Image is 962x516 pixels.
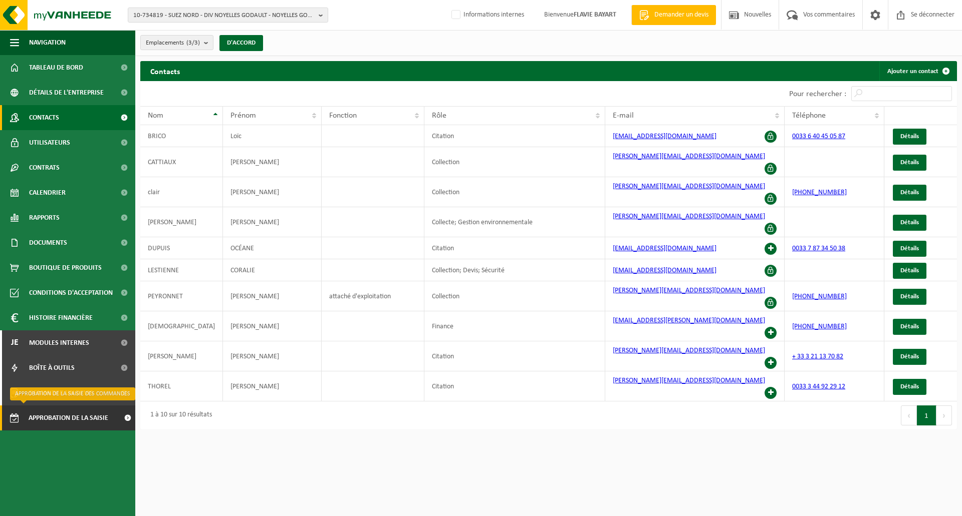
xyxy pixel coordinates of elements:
[792,323,847,330] a: [PHONE_NUMBER]
[133,12,325,19] font: 10-734819 - SUEZ NORD - DIV NOYELLES GODAULT - NOYELLES GODAULT
[613,377,765,384] a: [PERSON_NAME][EMAIL_ADDRESS][DOMAIN_NAME]
[29,289,113,297] font: Conditions d'acceptation
[613,133,716,140] a: [EMAIL_ADDRESS][DOMAIN_NAME]
[29,389,93,397] font: Demander un devis
[613,213,765,220] font: [PERSON_NAME][EMAIL_ADDRESS][DOMAIN_NAME]
[893,215,926,231] a: Détails
[893,263,926,279] a: Détails
[432,189,459,196] font: Collection
[29,164,60,172] font: Contrats
[654,11,708,19] font: Demander un devis
[329,112,357,120] font: Fonction
[900,133,919,140] font: Détails
[900,219,919,226] font: Détails
[432,159,459,166] font: Collection
[887,68,938,75] font: Ajouter un contact
[29,214,60,222] font: Rapports
[893,241,926,257] a: Détails
[613,287,765,294] a: [PERSON_NAME][EMAIL_ADDRESS][DOMAIN_NAME]
[230,133,242,140] font: Loïc
[901,405,917,425] button: Précédent
[432,267,505,274] font: Collection; Devis; Sécurité
[792,133,845,140] a: 0033 6 40 45 05 87
[29,264,102,272] font: Boutique de produits
[893,185,926,201] a: Détails
[230,353,279,360] font: [PERSON_NAME]
[148,189,160,196] font: clair
[432,383,454,390] font: Citation
[432,353,454,360] font: Citation
[227,40,256,46] font: D'ACCORD
[148,353,196,360] font: [PERSON_NAME]
[230,112,256,120] font: Prénom
[924,412,928,420] font: 1
[744,11,771,19] font: Nouvelles
[146,40,184,46] font: Emplacements
[900,267,919,274] font: Détails
[613,183,765,190] a: [PERSON_NAME][EMAIL_ADDRESS][DOMAIN_NAME]
[230,323,279,330] font: [PERSON_NAME]
[574,11,616,19] font: FLAVIE BAYART
[186,40,200,46] font: (3/3)
[613,347,765,354] a: [PERSON_NAME][EMAIL_ADDRESS][DOMAIN_NAME]
[432,293,459,300] font: Collection
[29,414,108,448] font: Approbation de la saisie des commandes
[432,323,453,330] font: Finance
[900,383,919,390] font: Détails
[140,35,213,50] button: Emplacements(3/3)
[792,383,845,390] a: 0033 3 44 92 29 12
[900,293,919,300] font: Détails
[148,383,171,390] font: THOREL
[613,153,765,160] a: [PERSON_NAME][EMAIL_ADDRESS][DOMAIN_NAME]
[230,159,279,166] font: [PERSON_NAME]
[792,112,826,120] font: Téléphone
[150,68,180,76] font: Contacts
[613,245,716,252] a: [EMAIL_ADDRESS][DOMAIN_NAME]
[432,245,454,252] font: Citation
[900,159,919,166] font: Détails
[29,239,67,247] font: Documents
[879,61,956,81] a: Ajouter un contact
[792,245,845,252] a: 0033 7 87 34 50 38
[148,267,179,274] font: LESTIENNE
[432,219,533,226] font: Collecte; Gestion environnementale
[432,112,446,120] font: Rôle
[893,155,926,171] a: Détails
[148,159,176,166] font: CATTIAUX
[544,11,574,19] font: Bienvenue
[148,323,215,330] font: [DEMOGRAPHIC_DATA]
[148,293,183,300] font: PEYRONNET
[148,219,196,226] font: [PERSON_NAME]
[29,314,93,322] font: Histoire financière
[789,90,846,98] font: Pour rechercher :
[936,405,952,425] button: Suivant
[917,405,936,425] button: 1
[329,293,391,300] font: attaché d'exploitation
[230,293,279,300] font: [PERSON_NAME]
[631,5,716,25] a: Demander un devis
[893,289,926,305] a: Détails
[792,353,843,360] a: + 33 3 21 13 70 82
[148,112,163,120] font: Nom
[230,219,279,226] font: [PERSON_NAME]
[128,8,328,23] button: 10-734819 - SUEZ NORD - DIV NOYELLES GODAULT - NOYELLES GODAULT
[803,11,855,19] font: Vos commentaires
[792,293,847,300] a: [PHONE_NUMBER]
[230,245,254,252] font: OCÉANE
[893,379,926,395] a: Détails
[29,139,70,147] font: Utilisateurs
[613,317,765,324] a: [EMAIL_ADDRESS][PERSON_NAME][DOMAIN_NAME]
[148,133,166,140] font: BRICO
[792,189,847,196] a: [PHONE_NUMBER]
